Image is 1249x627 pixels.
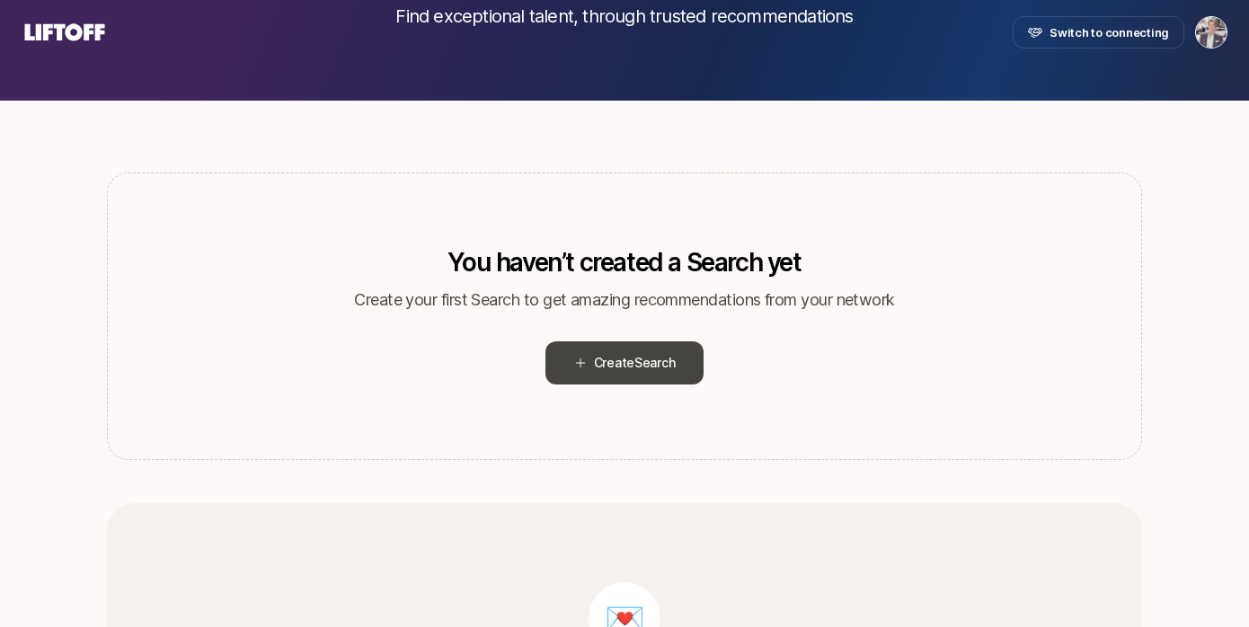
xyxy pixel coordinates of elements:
[1196,17,1227,48] img: Mark MacDonald
[1013,16,1184,49] button: Switch to connecting
[354,287,895,313] p: Create your first Search to get amazing recommendations from your network
[1195,16,1227,49] button: Mark MacDonald
[634,355,675,370] span: Search
[447,248,801,277] p: You haven’t created a Search yet
[594,352,676,374] span: Create
[545,341,704,384] button: CreateSearch
[1050,23,1169,41] span: Switch to connecting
